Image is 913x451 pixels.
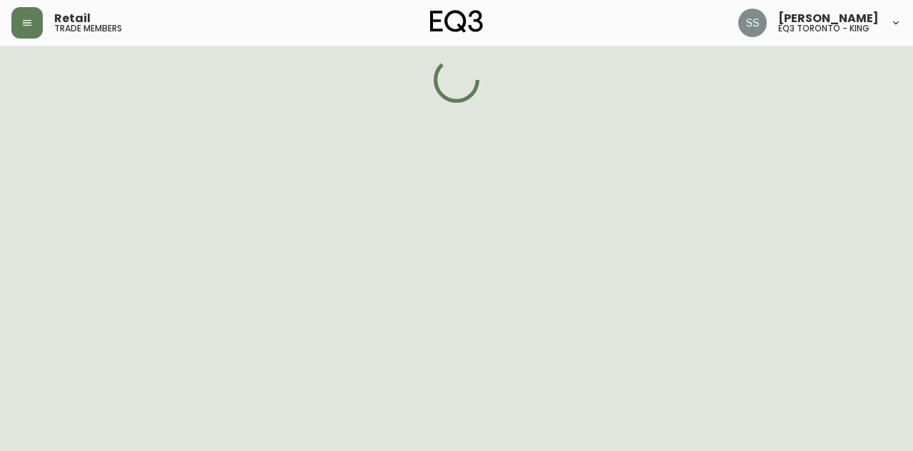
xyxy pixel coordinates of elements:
[738,9,767,37] img: f1b6f2cda6f3b51f95337c5892ce6799
[778,24,869,33] h5: eq3 toronto - king
[54,13,91,24] span: Retail
[430,10,483,33] img: logo
[54,24,122,33] h5: trade members
[778,13,879,24] span: [PERSON_NAME]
